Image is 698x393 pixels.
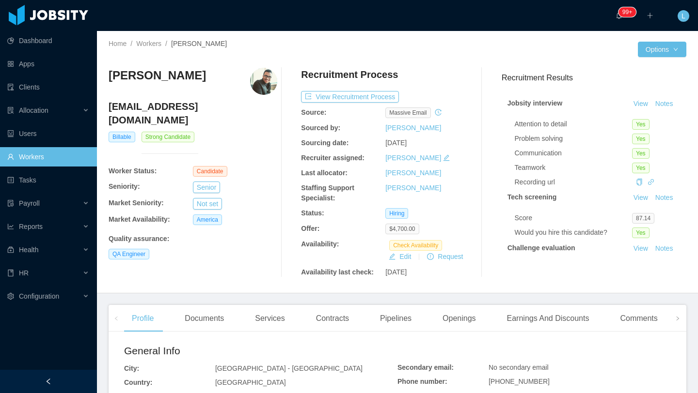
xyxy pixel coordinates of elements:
[632,213,654,224] span: 87.14
[109,167,157,175] b: Worker Status:
[7,124,89,143] a: icon: robotUsers
[385,107,430,118] span: Massive Email
[19,223,43,230] span: Reports
[19,199,40,207] span: Payroll
[7,31,89,50] a: icon: pie-chartDashboard
[385,268,407,276] span: [DATE]
[19,292,59,300] span: Configuration
[385,224,419,234] span: $4,700.00
[489,363,549,371] span: No secondary email
[630,244,651,252] a: View
[423,251,467,262] button: icon: exclamation-circleRequest
[508,193,557,201] strong: Tech screening
[193,166,227,177] span: Candidate
[109,132,135,142] span: Billable
[7,170,89,190] a: icon: profileTasks
[385,124,441,132] a: [PERSON_NAME]
[7,246,14,253] i: icon: medicine-box
[109,215,170,223] b: Market Availability:
[7,77,89,97] a: icon: auditClients
[124,378,152,386] b: Country:
[385,139,407,147] span: [DATE]
[193,198,222,210] button: Not set
[215,378,286,386] span: [GEOGRAPHIC_DATA]
[19,246,38,254] span: Health
[651,98,677,110] button: Notes
[612,305,665,332] div: Comments
[114,316,119,321] i: icon: left
[636,179,643,185] i: icon: copy
[385,169,441,177] a: [PERSON_NAME]
[124,364,139,372] b: City:
[616,12,622,19] i: icon: bell
[301,240,339,248] b: Availability:
[301,225,319,232] b: Offer:
[301,209,324,217] b: Status:
[638,42,686,57] button: Optionsicon: down
[508,99,563,107] strong: Jobsity interview
[508,244,575,252] strong: Challenge evaluation
[397,378,447,385] b: Phone number:
[648,178,654,186] a: icon: link
[619,7,636,17] sup: 113
[630,194,651,201] a: View
[499,305,597,332] div: Earnings And Discounts
[651,192,677,204] button: Notes
[515,163,633,173] div: Teamwork
[7,54,89,74] a: icon: appstoreApps
[385,208,408,219] span: Hiring
[301,139,349,147] b: Sourcing date:
[136,40,161,47] a: Workers
[250,68,277,95] img: 32cbf615-d1b5-4cae-9727-2ea3deeef0ff_68c430217d6ea-400w.png
[632,134,650,144] span: Yes
[7,107,14,114] i: icon: solution
[109,199,164,207] b: Market Seniority:
[515,213,633,223] div: Score
[443,154,450,161] i: icon: edit
[489,378,550,385] span: [PHONE_NUMBER]
[193,181,220,193] button: Senior
[7,270,14,276] i: icon: book
[171,40,227,47] span: [PERSON_NAME]
[515,177,633,187] div: Recording url
[7,147,89,166] a: icon: userWorkers
[7,223,14,230] i: icon: line-chart
[435,109,442,116] i: icon: history
[515,227,633,238] div: Would you hire this candidate?
[165,40,167,47] span: /
[7,200,14,207] i: icon: file-protect
[515,148,633,158] div: Communication
[247,305,292,332] div: Services
[385,251,415,262] button: icon: editEdit
[109,100,277,127] h4: [EMAIL_ADDRESS][DOMAIN_NAME]
[301,124,340,132] b: Sourced by:
[502,72,686,84] h3: Recruitment Results
[301,68,398,81] h4: Recruitment Process
[193,214,222,225] span: America
[301,108,326,116] b: Source:
[308,305,357,332] div: Contracts
[647,12,653,19] i: icon: plus
[7,293,14,300] i: icon: setting
[109,182,140,190] b: Seniority:
[682,10,685,22] span: L
[301,93,399,101] a: icon: exportView Recruitment Process
[632,227,650,238] span: Yes
[109,68,206,83] h3: [PERSON_NAME]
[385,154,441,162] a: [PERSON_NAME]
[632,119,650,130] span: Yes
[397,363,454,371] b: Secondary email:
[385,184,441,192] a: [PERSON_NAME]
[301,91,399,103] button: icon: exportView Recruitment Process
[109,235,169,242] b: Quality assurance :
[651,243,677,255] button: Notes
[124,305,161,332] div: Profile
[632,163,650,173] span: Yes
[142,132,194,142] span: Strong Candidate
[124,343,397,359] h2: General Info
[177,305,232,332] div: Documents
[515,134,633,144] div: Problem solving
[109,40,127,47] a: Home
[301,184,354,202] b: Staffing Support Specialist:
[19,106,48,114] span: Allocation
